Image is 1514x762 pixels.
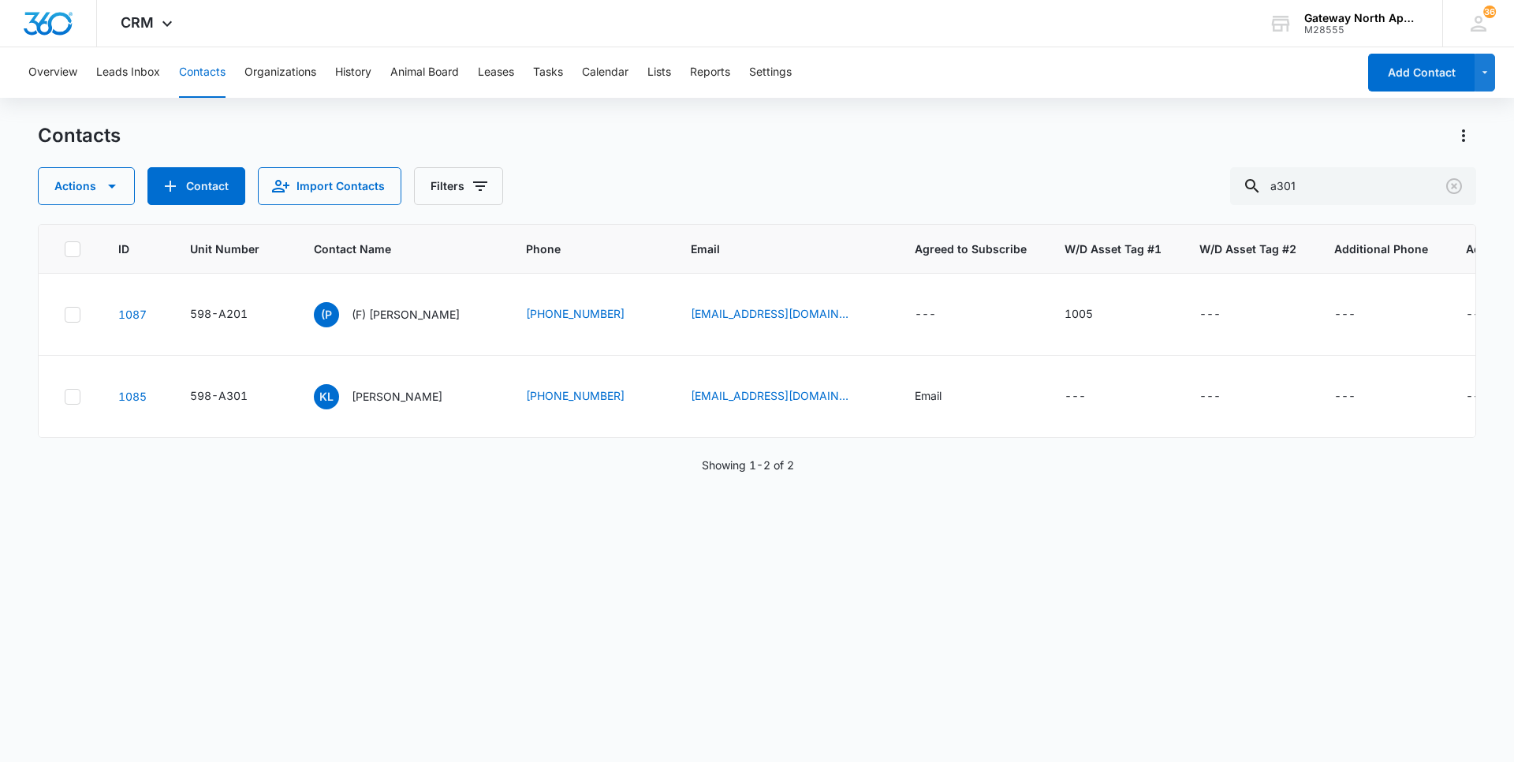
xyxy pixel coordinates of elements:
div: Additional Phone - - Select to Edit Field [1334,305,1384,324]
span: Contact Name [314,241,465,257]
div: Email - pconiway@gmail.com - Select to Edit Field [691,305,877,324]
div: W/D Asset Tag #1 - 1005 - Select to Edit Field [1065,305,1121,324]
div: --- [1199,387,1221,406]
div: W/D Asset Tag #1 - - Select to Edit Field [1065,387,1114,406]
button: Lists [647,47,671,98]
div: 598-A201 [190,305,248,322]
button: Organizations [244,47,316,98]
span: 36 [1483,6,1496,18]
div: 1005 [1065,305,1093,322]
button: Settings [749,47,792,98]
div: Email [915,387,942,404]
div: --- [915,305,936,324]
span: W/D Asset Tag #2 [1199,241,1296,257]
button: Import Contacts [258,167,401,205]
button: Tasks [533,47,563,98]
div: Unit Number - 598-A201 - Select to Edit Field [190,305,276,324]
button: Overview [28,47,77,98]
div: Additional Phone - - Select to Edit Field [1334,387,1384,406]
a: [PHONE_NUMBER] [526,305,625,322]
span: W/D Asset Tag #1 [1065,241,1162,257]
a: [PHONE_NUMBER] [526,387,625,404]
a: [EMAIL_ADDRESS][DOMAIN_NAME] [691,305,848,322]
div: account id [1304,24,1419,35]
div: --- [1334,387,1356,406]
button: History [335,47,371,98]
span: (P [314,302,339,327]
div: --- [1334,305,1356,324]
div: notifications count [1483,6,1496,18]
button: Add Contact [1368,54,1475,92]
a: Navigate to contact details page for (F) Patrick Coniway [118,308,147,321]
button: Actions [1451,123,1476,148]
span: ID [118,241,129,257]
div: W/D Asset Tag #2 - - Select to Edit Field [1199,387,1249,406]
p: Showing 1-2 of 2 [702,457,794,473]
div: Phone - (720) 380-7027 - Select to Edit Field [526,387,653,406]
p: [PERSON_NAME] [352,388,442,405]
div: Agreed to Subscribe - - Select to Edit Field [915,305,964,324]
button: Add Contact [147,167,245,205]
button: Animal Board [390,47,459,98]
div: --- [1466,387,1487,406]
div: --- [1199,305,1221,324]
span: Agreed to Subscribe [915,241,1027,257]
div: Phone - (303) 775-7829 - Select to Edit Field [526,305,653,324]
span: Phone [526,241,630,257]
div: Email - leopoldkris10@gmail.com - Select to Edit Field [691,387,877,406]
input: Search Contacts [1230,167,1476,205]
span: Email [691,241,854,257]
div: 598-A301 [190,387,248,404]
span: CRM [121,14,154,31]
button: Contacts [179,47,226,98]
div: Contact Name - Kristin Leopold - Select to Edit Field [314,384,471,409]
button: Actions [38,167,135,205]
div: --- [1065,387,1086,406]
div: Unit Number - 598-A301 - Select to Edit Field [190,387,276,406]
button: Clear [1441,174,1467,199]
span: Unit Number [190,241,276,257]
button: Filters [414,167,503,205]
a: Navigate to contact details page for Kristin Leopold [118,390,147,403]
div: Agreed to Subscribe - Email - Select to Edit Field [915,387,970,406]
p: (F) [PERSON_NAME] [352,306,460,323]
a: [EMAIL_ADDRESS][DOMAIN_NAME] [691,387,848,404]
span: KL [314,384,339,409]
span: Additional Phone [1334,241,1428,257]
button: Leases [478,47,514,98]
button: Reports [690,47,730,98]
div: --- [1466,305,1487,324]
div: account name [1304,12,1419,24]
div: W/D Asset Tag #2 - - Select to Edit Field [1199,305,1249,324]
button: Leads Inbox [96,47,160,98]
button: Calendar [582,47,628,98]
h1: Contacts [38,124,121,148]
div: Contact Name - (F) Patrick Coniway - Select to Edit Field [314,302,488,327]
